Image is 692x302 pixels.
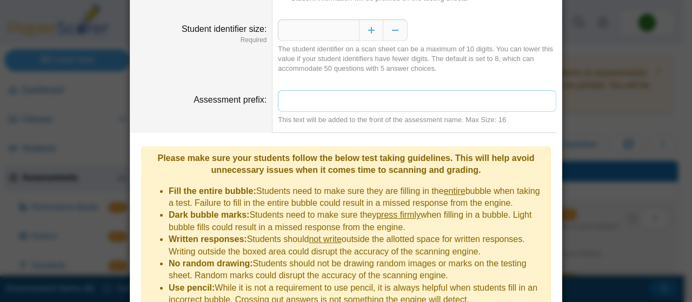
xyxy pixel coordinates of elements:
button: Increase [359,19,383,41]
b: Use pencil: [169,283,215,292]
button: Decrease [383,19,408,41]
u: press firmly [376,210,421,219]
label: Assessment prefix [194,95,267,104]
b: Written responses: [169,234,247,244]
div: This text will be added to the front of the assessment name. Max Size: 16 [278,115,556,125]
b: Dark bubble marks: [169,210,249,219]
div: The student identifier on a scan sheet can be a maximum of 10 digits. You can lower this value if... [278,44,556,74]
dfn: Required [136,36,267,45]
b: No random drawing: [169,259,253,268]
u: entire [444,186,465,196]
u: not write [309,234,341,244]
label: Student identifier size [182,24,267,33]
b: Please make sure your students follow the below test taking guidelines. This will help avoid unne... [157,153,534,175]
li: Students need to make sure they are filling in the bubble when taking a test. Failure to fill in ... [169,185,545,210]
li: Students should not be drawing random images or marks on the testing sheet. Random marks could di... [169,258,545,282]
li: Students should outside the allotted space for written responses. Writing outside the boxed area ... [169,233,545,258]
li: Students need to make sure they when filling in a bubble. Light bubble fills could result in a mi... [169,209,545,233]
b: Fill the entire bubble: [169,186,256,196]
